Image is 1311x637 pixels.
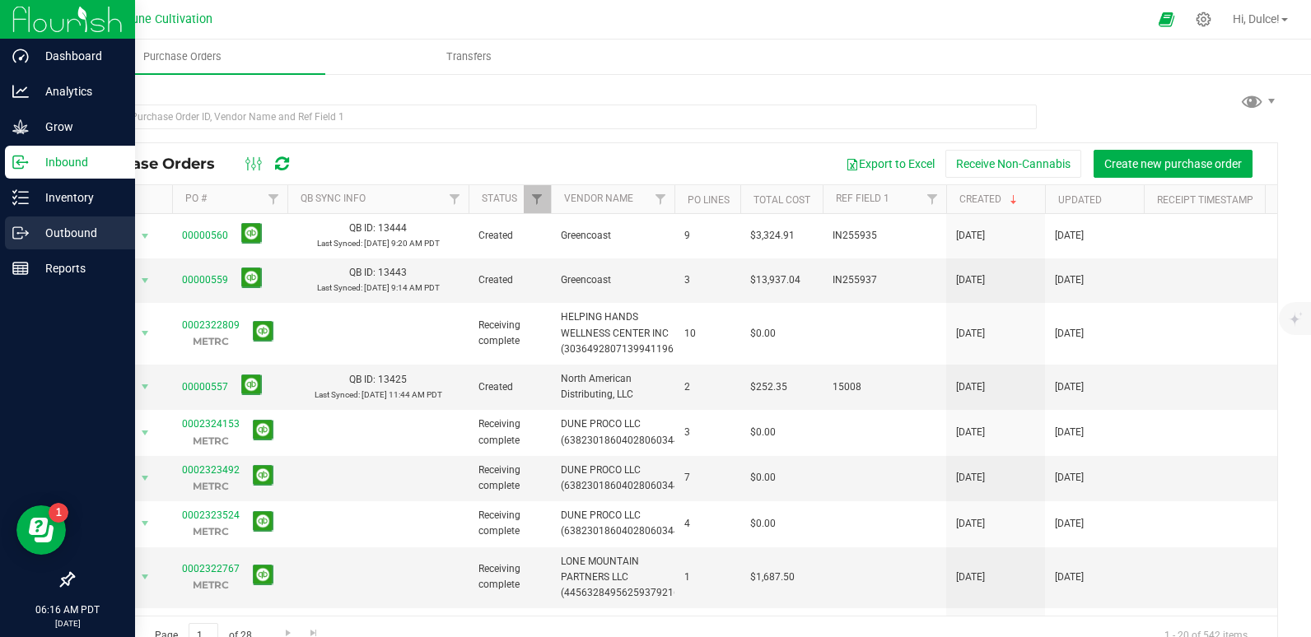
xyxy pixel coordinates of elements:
span: DUNE PROCO LLC (63823018604028060344) [561,508,683,539]
inline-svg: Reports [12,260,29,277]
span: [DATE] 11:44 AM PDT [362,390,442,399]
p: 06:16 AM PDT [7,602,128,617]
span: Last Synced: [317,239,362,248]
a: Filter [441,185,469,213]
span: Receiving complete [478,508,541,539]
span: $3,324.91 [750,228,795,244]
p: METRC [182,478,240,494]
span: Greencoast [561,272,665,288]
a: PO Lines [688,194,730,206]
span: QB ID: [349,267,376,278]
span: [DATE] [1055,379,1084,395]
span: 10 [684,326,730,342]
span: [DATE] 9:20 AM PDT [364,239,440,248]
span: [DATE] [956,516,985,532]
span: Receiving complete [478,463,541,494]
span: [DATE] [1055,470,1084,486]
span: [DATE] [1055,326,1084,342]
inline-svg: Inbound [12,154,29,170]
span: select [135,322,156,345]
span: 4 [684,516,730,532]
span: Dune Cultivation [124,12,212,26]
span: DUNE PROCO LLC (63823018604028060344) [561,416,683,448]
a: Ref Field 1 [836,193,889,204]
span: select [135,421,156,444]
span: 9 [684,228,730,244]
span: 13444 [378,222,407,234]
span: Purchase Orders [121,49,244,64]
p: METRC [182,433,240,449]
p: Inventory [29,188,128,207]
inline-svg: Inventory [12,189,29,206]
span: [DATE] [956,379,985,395]
a: PO # [185,193,207,204]
span: 7 [684,470,730,486]
a: 00000560 [182,230,228,241]
span: Receiving complete [478,561,541,593]
a: 0002323524 [182,509,240,521]
span: $0.00 [750,326,776,342]
span: Hi, Dulce! [1233,12,1280,26]
a: 0002324153 [182,418,240,430]
span: $0.00 [750,425,776,440]
span: [DATE] [956,272,985,288]
span: LONE MOUNTAIN PARTNERS LLC (44563284956259379216) [561,554,683,602]
span: [DATE] [956,326,985,342]
button: Receive Non-Cannabis [945,150,1081,178]
span: select [135,512,156,535]
span: IN255935 [833,228,936,244]
span: HELPING HANDS WELLNESS CENTER INC (30364928071399411961) [561,309,683,357]
a: Purchase Orders [40,40,325,74]
span: Created [478,228,541,244]
a: 00000557 [182,381,228,393]
span: select [135,225,156,248]
span: QB ID: [349,374,376,385]
p: Outbound [29,223,128,243]
span: select [135,565,156,588]
span: 13425 [378,374,407,385]
span: 2 [684,379,730,395]
span: [DATE] [956,425,985,440]
a: Vendor Name [564,193,633,204]
span: Created [478,272,541,288]
p: METRC [182,523,240,539]
span: 3 [684,425,730,440]
inline-svg: Outbound [12,225,29,241]
a: Receipt Timestamp [1157,194,1253,206]
span: $1,687.50 [750,570,795,585]
span: Last Synced: [315,390,360,399]
a: Created [959,193,1020,205]
p: Grow [29,117,128,137]
p: Dashboard [29,46,128,66]
inline-svg: Grow [12,119,29,135]
span: [DATE] [1055,228,1084,244]
a: Total Cost [753,194,810,206]
a: Filter [647,185,674,213]
span: QB ID: [349,222,376,234]
a: 00000559 [182,274,228,286]
span: Open Ecommerce Menu [1148,3,1185,35]
p: Reports [29,258,128,278]
inline-svg: Analytics [12,83,29,100]
a: Filter [919,185,946,213]
a: 0002322809 [182,319,240,331]
iframe: Resource center unread badge [49,503,68,523]
span: 15008 [833,379,936,395]
span: $252.35 [750,379,787,395]
button: Export to Excel [835,150,945,178]
span: 13443 [378,267,407,278]
p: METRC [182,577,240,593]
span: 1 [684,570,730,585]
span: Purchase Orders [86,155,231,173]
a: Status [482,193,517,204]
span: Receiving complete [478,318,541,349]
span: Created [478,379,541,395]
span: [DATE] 9:14 AM PDT [364,283,440,292]
span: $0.00 [750,516,776,532]
span: DUNE PROCO LLC (63823018604028060344) [561,463,683,494]
a: Updated [1058,194,1102,206]
a: 0002323492 [182,464,240,476]
span: Greencoast [561,228,665,244]
span: IN255937 [833,272,936,288]
span: [DATE] [956,228,985,244]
